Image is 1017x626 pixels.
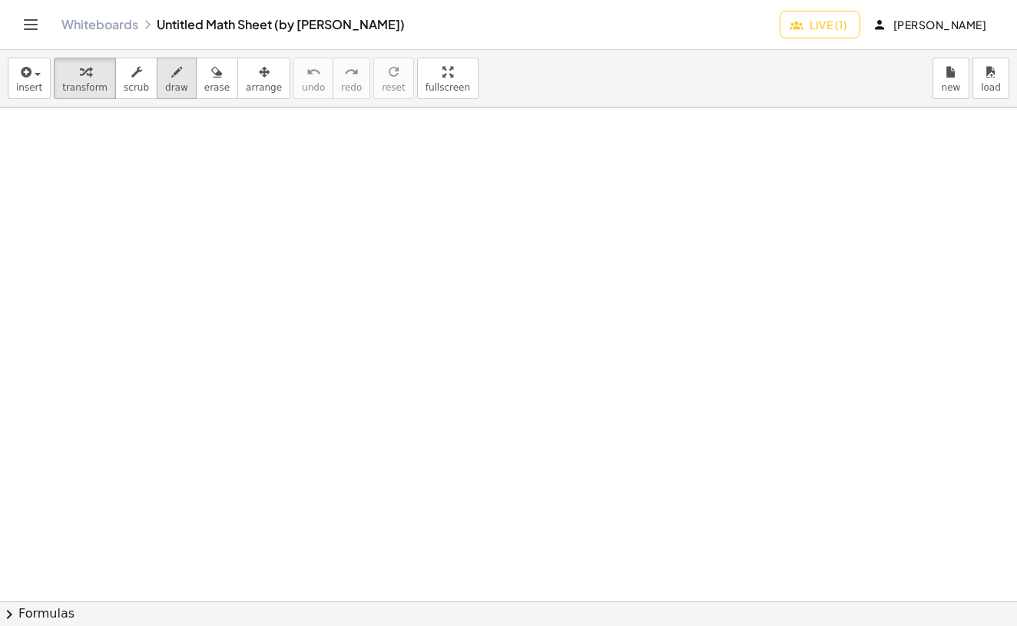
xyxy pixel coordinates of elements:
[157,58,197,99] button: draw
[306,63,321,81] i: undo
[237,58,290,99] button: arrange
[386,63,401,81] i: refresh
[62,82,108,93] span: transform
[780,11,860,38] button: Live (1)
[373,58,413,99] button: refreshreset
[793,18,847,31] span: Live (1)
[341,82,362,93] span: redo
[124,82,149,93] span: scrub
[8,58,51,99] button: insert
[382,82,405,93] span: reset
[196,58,238,99] button: erase
[426,82,470,93] span: fullscreen
[344,63,359,81] i: redo
[16,82,42,93] span: insert
[972,58,1009,99] button: load
[61,17,138,32] a: Whiteboards
[863,11,999,38] button: [PERSON_NAME]
[204,82,230,93] span: erase
[165,82,188,93] span: draw
[115,58,157,99] button: scrub
[333,58,370,99] button: redoredo
[302,82,325,93] span: undo
[981,82,1001,93] span: load
[876,18,986,31] span: [PERSON_NAME]
[18,12,43,37] button: Toggle navigation
[942,82,961,93] span: new
[54,58,116,99] button: transform
[933,58,969,99] button: new
[246,82,282,93] span: arrange
[293,58,333,99] button: undoundo
[417,58,479,99] button: fullscreen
